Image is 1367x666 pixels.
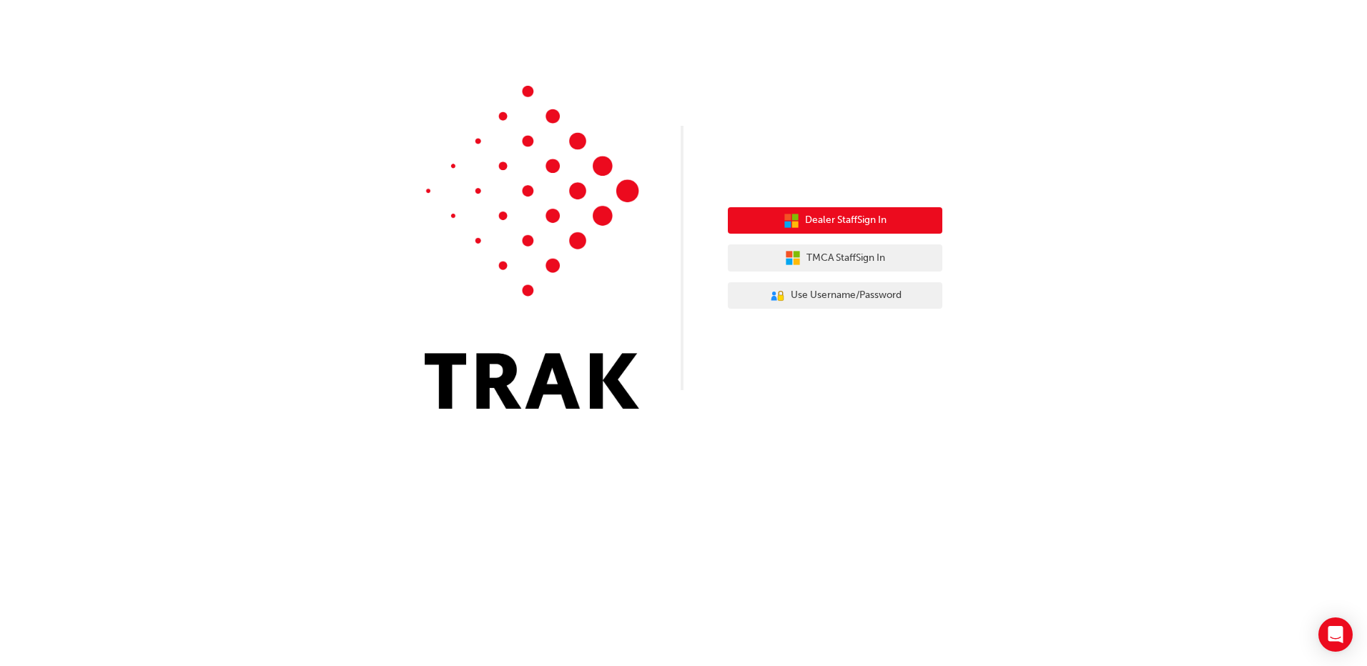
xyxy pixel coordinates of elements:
[791,287,902,304] span: Use Username/Password
[728,207,942,234] button: Dealer StaffSign In
[805,212,887,229] span: Dealer Staff Sign In
[728,282,942,309] button: Use Username/Password
[806,250,885,267] span: TMCA Staff Sign In
[425,86,639,409] img: Trak
[728,244,942,272] button: TMCA StaffSign In
[1318,617,1353,652] div: Open Intercom Messenger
